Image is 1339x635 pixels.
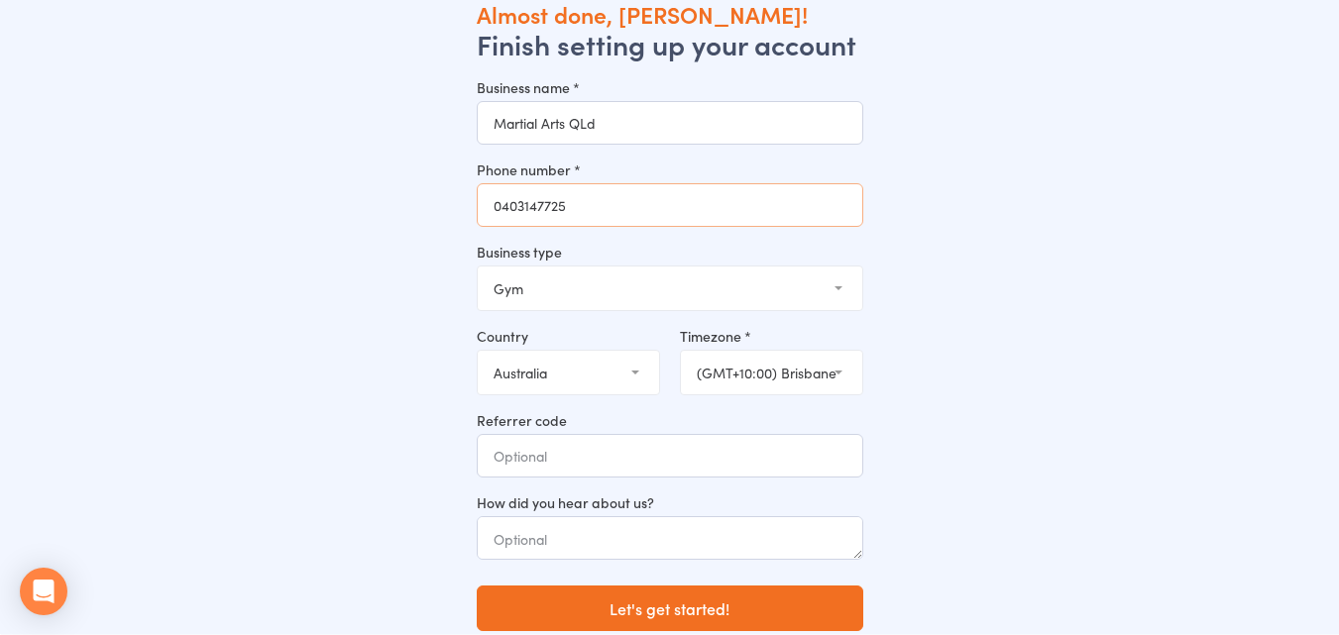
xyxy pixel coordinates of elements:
[477,101,863,145] input: Business name
[477,492,863,512] label: How did you hear about us?
[477,585,863,631] button: Let's get started!
[477,159,863,179] label: Phone number *
[477,434,863,477] input: Optional
[477,77,863,97] label: Business name *
[477,242,863,262] label: Business type
[477,183,863,227] input: Phone number
[477,29,863,58] h2: Finish setting up your account
[477,326,660,346] label: Country
[20,568,67,615] div: Open Intercom Messenger
[680,326,863,346] label: Timezone *
[477,410,863,430] label: Referrer code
